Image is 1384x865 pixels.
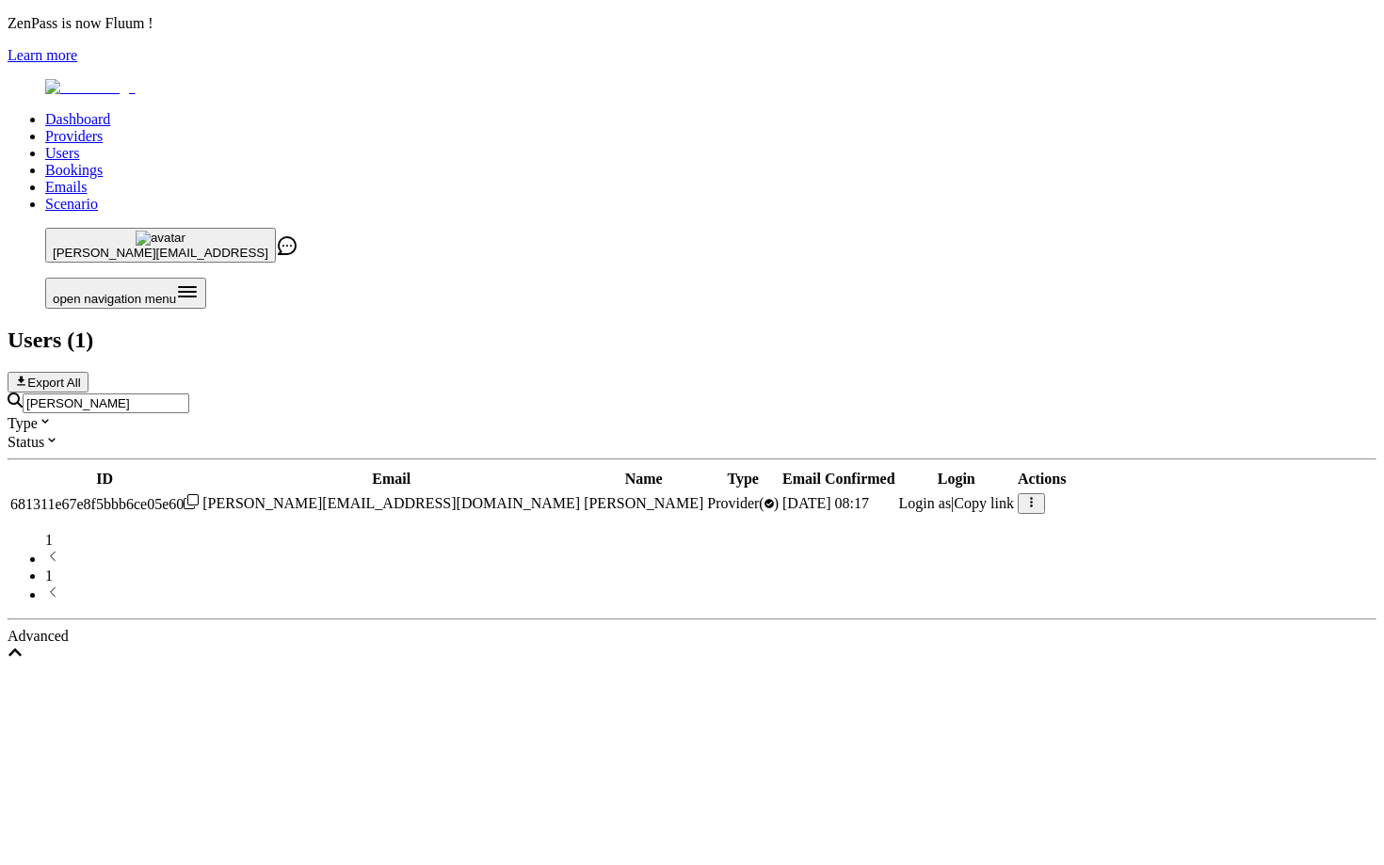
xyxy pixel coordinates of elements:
[45,111,110,127] a: Dashboard
[23,393,189,413] input: Search by email
[45,585,1376,603] li: next page button
[45,278,206,309] button: Open menu
[781,470,896,489] th: Email Confirmed
[954,495,1014,511] span: Copy link
[45,79,136,96] img: Fluum Logo
[583,470,704,489] th: Name
[8,328,1376,353] h2: Users ( 1 )
[1017,470,1068,489] th: Actions
[8,628,69,644] span: Advanced
[10,494,199,513] div: Click to copy
[584,495,703,511] span: [PERSON_NAME]
[45,162,103,178] a: Bookings
[45,145,79,161] a: Users
[899,495,1014,512] div: |
[45,532,53,548] span: 1
[898,470,1015,489] th: Login
[8,413,1376,432] div: Type
[45,196,98,212] a: Scenario
[8,372,89,392] button: Export All
[45,228,276,263] button: avatar[PERSON_NAME][EMAIL_ADDRESS]
[201,470,581,489] th: Email
[8,47,77,63] a: Learn more
[782,495,869,511] span: [DATE] 08:17
[136,231,185,246] img: avatar
[707,495,779,511] span: validated
[53,246,268,260] span: [PERSON_NAME][EMAIL_ADDRESS]
[8,532,1376,603] nav: pagination navigation
[53,292,176,306] span: open navigation menu
[45,568,1376,585] li: pagination item 1 active
[8,15,1376,32] p: ZenPass is now Fluum !
[9,470,200,489] th: ID
[706,470,780,489] th: Type
[899,495,952,511] span: Login as
[45,179,87,195] a: Emails
[45,128,103,144] a: Providers
[8,432,1376,451] div: Status
[45,549,1376,568] li: previous page button
[202,495,580,511] span: [PERSON_NAME][EMAIL_ADDRESS][DOMAIN_NAME]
